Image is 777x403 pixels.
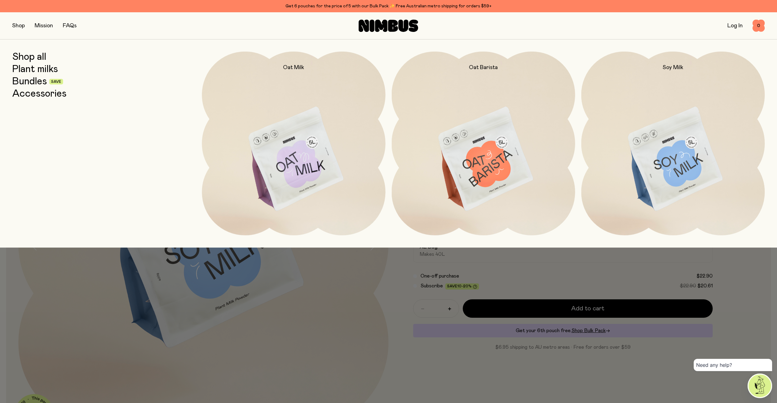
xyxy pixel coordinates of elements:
a: Soy Milk [581,52,765,235]
a: Plant milks [12,64,58,75]
a: Mission [35,23,53,29]
h2: Oat Barista [469,64,498,71]
a: Accessories [12,88,66,99]
img: agent [749,374,771,397]
a: Bundles [12,76,47,87]
h2: Soy Milk [663,64,683,71]
div: Need any help? [694,359,772,371]
button: 0 [752,20,765,32]
a: Oat Barista [392,52,575,235]
h2: Oat Milk [283,64,304,71]
a: Shop all [12,52,46,63]
a: Oat Milk [202,52,385,235]
a: FAQs [63,23,77,29]
span: Save [51,80,61,84]
div: Get 6 pouches for the price of 5 with our Bulk Pack ✨ Free Australian metro shipping for orders $59+ [12,2,765,10]
a: Log In [727,23,743,29]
